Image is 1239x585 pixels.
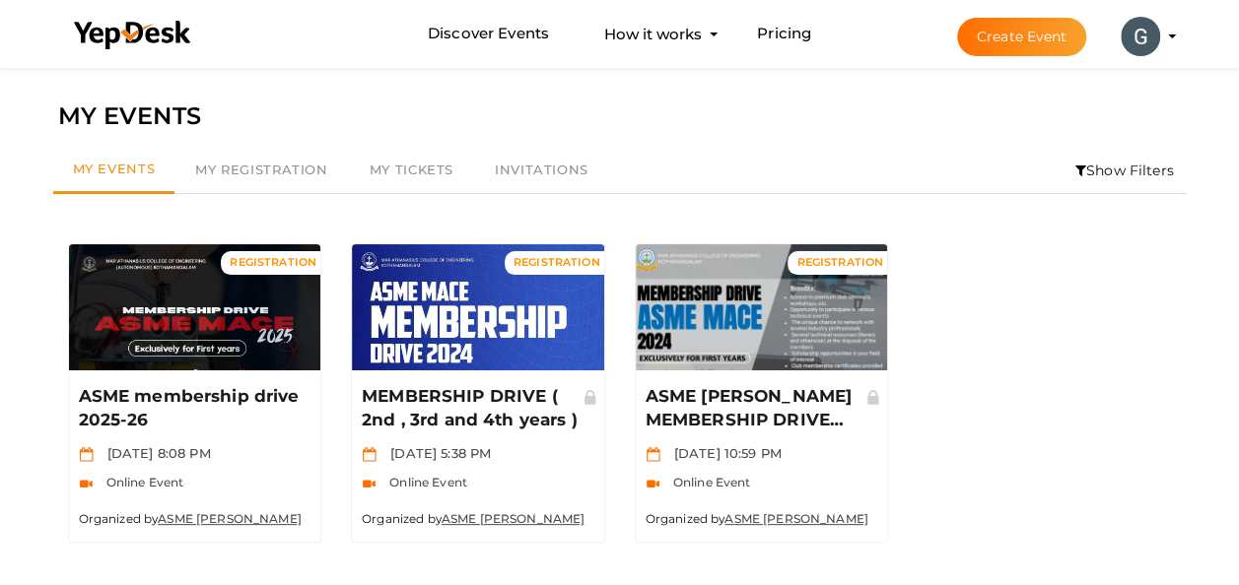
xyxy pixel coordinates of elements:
li: Show Filters [1063,148,1187,193]
span: My Tickets [370,162,453,177]
a: My Registration [174,148,348,193]
a: ASME [PERSON_NAME] [442,511,585,526]
span: Online Event [379,475,467,489]
span: [DATE] 5:38 PM [380,445,491,461]
img: video-icon.svg [646,477,660,491]
small: Organized by [646,511,868,526]
img: ACg8ocLNMWU3FhB9H21zX6X1KPH8XtPaHUowRCIeIEXEq7Ga7Ck1EQ=s100 [1121,17,1160,56]
span: My Registration [195,162,327,177]
button: Create Event [957,18,1087,56]
img: video-icon.svg [79,477,94,491]
span: Online Event [97,475,184,489]
img: Private Event [582,388,599,406]
a: ASME [PERSON_NAME] [724,511,868,526]
span: Invitations [495,162,588,177]
img: calendar.svg [646,447,660,462]
a: My Events [53,148,175,194]
div: MY EVENTS [58,97,1182,135]
span: Online Event [663,475,751,489]
a: Discover Events [428,16,549,52]
a: Pricing [757,16,811,52]
p: ASME [PERSON_NAME] MEMBERSHIP DRIVE 2024-25 [646,385,873,432]
img: video-icon.svg [362,477,377,491]
a: ASME [PERSON_NAME] [158,511,302,526]
small: Organized by [79,511,302,526]
button: How it works [598,16,708,52]
a: Invitations [474,148,609,193]
img: calendar.svg [79,447,94,462]
span: [DATE] 8:08 PM [98,445,211,461]
a: My Tickets [349,148,474,193]
img: calendar.svg [362,447,377,462]
span: [DATE] 10:59 PM [664,445,782,461]
p: MEMBERSHIP DRIVE ( 2nd , 3rd and 4th years ) [362,385,589,432]
small: Organized by [362,511,585,526]
span: My Events [73,161,156,176]
img: Private Event [864,388,882,406]
p: ASME membership drive 2025-26 [79,385,307,432]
